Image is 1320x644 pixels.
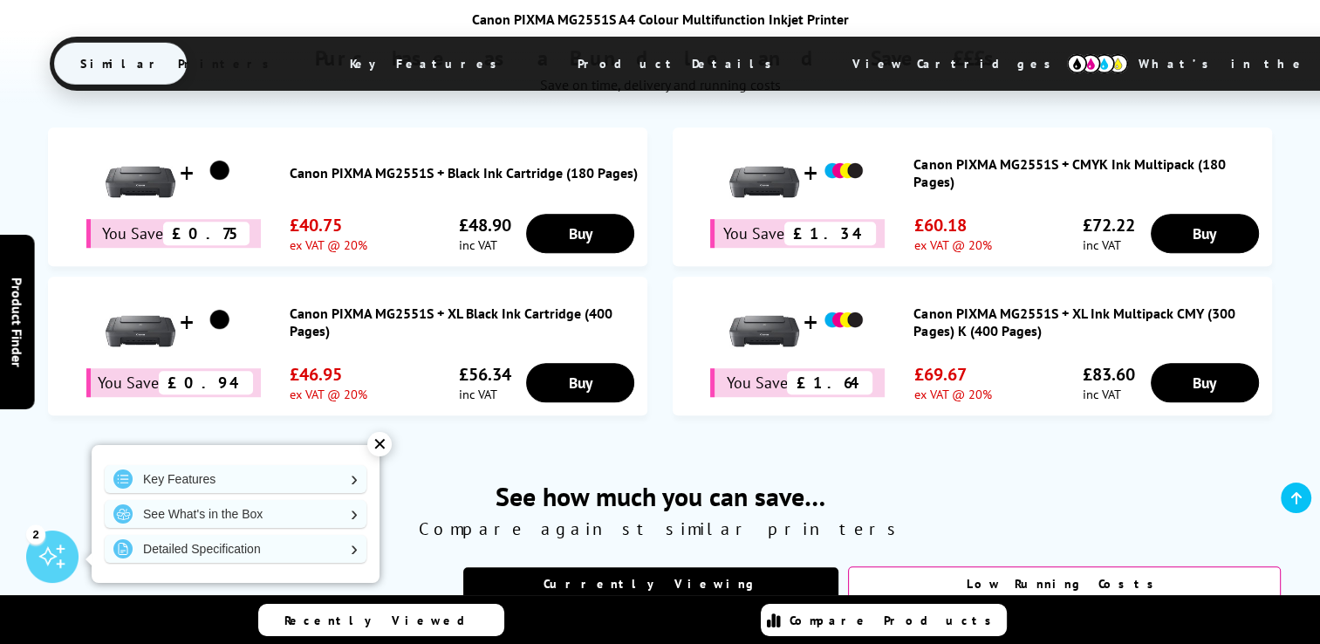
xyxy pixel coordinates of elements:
a: Detailed Specification [105,535,366,563]
span: £60.18 [913,214,991,236]
div: You Save [710,219,885,248]
span: View Cartridges [826,41,1093,86]
img: Canon PIXMA MG2551S + XL Black Ink Cartridge (400 Pages) [198,298,242,342]
div: You Save [86,368,261,397]
a: Buy [526,363,634,402]
span: Similar Printers [54,43,304,85]
img: Canon PIXMA MG2551S + XL Black Ink Cartridge (400 Pages) [106,285,175,355]
a: Buy [526,214,634,253]
span: Product Details [551,43,807,85]
img: Canon PIXMA MG2551S + CMYK Ink Multipack (180 Pages) [729,136,799,206]
span: £69.67 [913,363,991,386]
span: Recently Viewed [284,613,482,628]
a: Compare Products [761,604,1007,636]
a: Buy [1151,363,1259,402]
div: Currently Viewing [463,567,838,600]
div: You Save [86,219,261,248]
span: inc VAT [459,386,511,402]
span: Product Finder [9,277,26,367]
span: inc VAT [1083,236,1135,253]
span: £40.75 [290,214,367,236]
span: ex VAT @ 20% [290,386,367,402]
img: Canon PIXMA MG2551S + XL Ink Multipack CMY (300 Pages) K (400 Pages) [822,298,865,342]
span: £46.95 [290,363,367,386]
span: £56.34 [459,363,511,386]
a: Canon PIXMA MG2551S + XL Ink Multipack CMY (300 Pages) K (400 Pages) [913,305,1262,339]
span: See how much you can save… [39,479,1280,513]
img: cmyk-icon.svg [1067,54,1128,73]
span: ex VAT @ 20% [913,386,991,402]
span: Compare Products [790,613,1001,628]
a: See What's in the Box [105,500,366,528]
span: £72.22 [1083,214,1135,236]
div: You Save [710,368,885,397]
img: Canon PIXMA MG2551S + Black Ink Cartridge (180 Pages) [106,136,175,206]
span: £48.90 [459,214,511,236]
span: ex VAT @ 20% [290,236,367,253]
div: Canon PIXMA MG2551S A4 Colour Multifunction Inkjet Printer [50,10,1271,28]
a: Canon PIXMA MG2551S + CMYK Ink Multipack (180 Pages) [913,155,1262,190]
div: ✕ [367,432,392,456]
span: Compare against similar printers [39,517,1280,540]
span: ex VAT @ 20% [913,236,991,253]
img: Canon PIXMA MG2551S + CMYK Ink Multipack (180 Pages) [822,149,865,193]
span: Key Features [324,43,532,85]
span: inc VAT [459,236,511,253]
img: Canon PIXMA MG2551S + XL Ink Multipack CMY (300 Pages) K (400 Pages) [729,285,799,355]
div: Low Running Costs [848,566,1280,601]
div: 2 [26,524,45,544]
span: £83.60 [1083,363,1135,386]
span: £0.75 [163,222,250,245]
a: Canon PIXMA MG2551S + XL Black Ink Cartridge (400 Pages) [290,305,639,339]
a: Canon PIXMA MG2551S + Black Ink Cartridge (180 Pages) [290,164,639,182]
span: inc VAT [1083,386,1135,402]
a: Key Features [105,465,366,493]
a: Buy [1151,214,1259,253]
span: £1.64 [787,371,872,394]
span: £0.94 [159,371,253,394]
span: £1.34 [784,222,876,245]
a: Recently Viewed [258,604,504,636]
img: Canon PIXMA MG2551S + Black Ink Cartridge (180 Pages) [198,149,242,193]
